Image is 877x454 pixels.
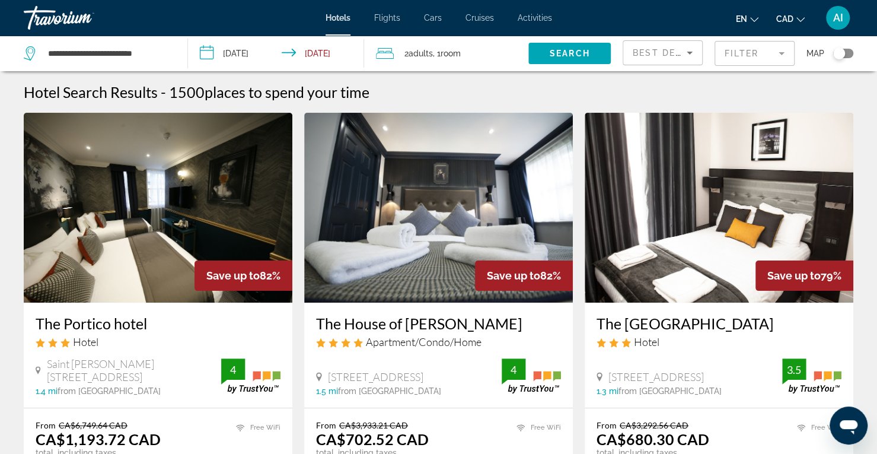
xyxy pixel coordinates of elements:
img: Hotel image [585,113,853,303]
span: 1.4 mi [36,386,58,396]
img: trustyou-badge.svg [782,358,841,393]
a: Travorium [24,2,142,33]
span: 1.3 mi [597,386,618,396]
a: Hotels [326,13,350,23]
span: Hotel [73,335,98,348]
button: Change language [736,10,758,27]
div: 82% [194,261,292,291]
button: Travelers: 2 adults, 0 children [364,36,528,71]
button: Toggle map [824,48,853,59]
a: Cruises [465,13,494,23]
del: CA$3,292.56 CAD [620,420,688,430]
span: Save up to [767,269,821,282]
img: Hotel image [304,113,573,303]
h1: Hotel Search Results [24,83,158,101]
div: 4 [502,363,525,377]
div: 79% [755,261,853,291]
span: Adults [409,49,433,58]
span: Search [550,49,590,58]
li: Free WiFi [791,420,841,435]
span: - [161,83,166,101]
span: Best Deals [633,48,694,58]
img: trustyou-badge.svg [221,358,280,393]
a: The House of [PERSON_NAME] [316,315,561,332]
span: [STREET_ADDRESS] [608,370,704,383]
span: Room [441,49,461,58]
span: From [36,420,56,430]
a: Cars [424,13,442,23]
button: Check-in date: Oct 24, 2025 Check-out date: Oct 27, 2025 [188,36,364,71]
button: Search [528,43,611,64]
img: trustyou-badge.svg [502,358,561,393]
button: Change currency [776,10,805,27]
span: 1.5 mi [316,386,338,396]
li: Free WiFi [511,420,561,435]
a: Activities [518,13,552,23]
ins: CA$702.52 CAD [316,430,429,448]
span: 2 [404,45,433,62]
div: 4 star Apartment [316,335,561,348]
span: en [736,14,747,24]
del: CA$3,933.21 CAD [339,420,408,430]
h2: 1500 [169,83,369,101]
span: , 1 [433,45,461,62]
ins: CA$1,193.72 CAD [36,430,161,448]
button: User Menu [822,5,853,30]
ins: CA$680.30 CAD [597,430,709,448]
span: Map [806,45,824,62]
div: 3 star Hotel [597,335,841,348]
div: 4 [221,363,245,377]
span: Saint [PERSON_NAME] [STREET_ADDRESS] [47,357,221,383]
div: 3 star Hotel [36,335,280,348]
span: [STREET_ADDRESS] [328,370,423,383]
span: From [597,420,617,430]
span: from [GEOGRAPHIC_DATA] [338,386,441,396]
span: From [316,420,336,430]
div: 3.5 [782,363,806,377]
li: Free WiFi [230,420,280,435]
span: CAD [776,14,793,24]
a: The Portico hotel [36,315,280,332]
mat-select: Sort by [633,46,693,60]
a: The [GEOGRAPHIC_DATA] [597,315,841,332]
a: Flights [374,13,400,23]
div: 82% [475,261,573,291]
span: AI [833,12,843,24]
span: Save up to [487,269,540,282]
iframe: Button to launch messaging window [830,407,868,445]
del: CA$6,749.64 CAD [59,420,127,430]
span: Save up to [206,269,260,282]
span: from [GEOGRAPHIC_DATA] [618,386,722,396]
span: places to spend your time [205,83,369,101]
span: from [GEOGRAPHIC_DATA] [58,386,161,396]
span: Hotel [634,335,659,348]
img: Hotel image [24,113,292,303]
button: Filter [715,40,795,66]
span: Apartment/Condo/Home [366,335,481,348]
